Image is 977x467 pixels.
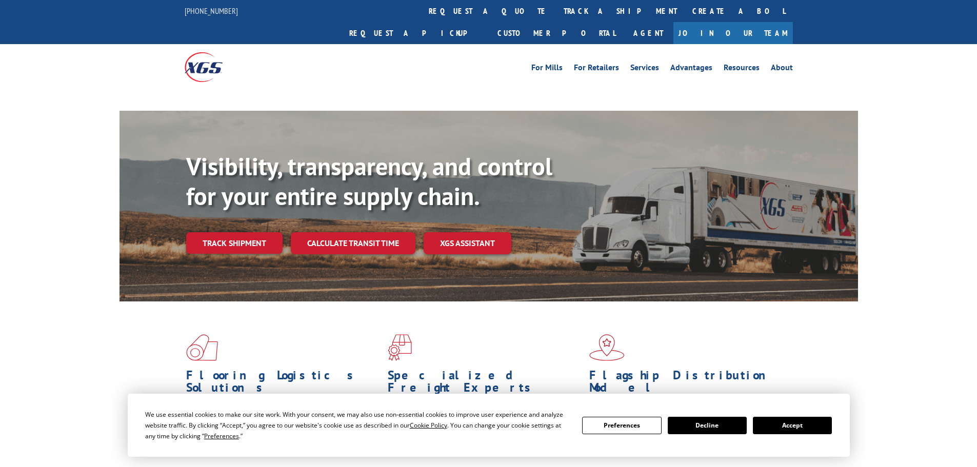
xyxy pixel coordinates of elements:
[589,334,625,361] img: xgs-icon-flagship-distribution-model-red
[630,64,659,75] a: Services
[388,369,582,399] h1: Specialized Freight Experts
[186,334,218,361] img: xgs-icon-total-supply-chain-intelligence-red
[186,150,552,212] b: Visibility, transparency, and control for your entire supply chain.
[668,417,747,434] button: Decline
[589,369,783,399] h1: Flagship Distribution Model
[424,232,511,254] a: XGS ASSISTANT
[128,394,850,457] div: Cookie Consent Prompt
[388,334,412,361] img: xgs-icon-focused-on-flooring-red
[186,369,380,399] h1: Flooring Logistics Solutions
[670,64,712,75] a: Advantages
[531,64,563,75] a: For Mills
[204,432,239,440] span: Preferences
[753,417,832,434] button: Accept
[574,64,619,75] a: For Retailers
[185,6,238,16] a: [PHONE_NUMBER]
[186,232,283,254] a: Track shipment
[582,417,661,434] button: Preferences
[342,22,490,44] a: Request a pickup
[771,64,793,75] a: About
[291,232,415,254] a: Calculate transit time
[145,409,570,441] div: We use essential cookies to make our site work. With your consent, we may also use non-essential ...
[410,421,447,430] span: Cookie Policy
[623,22,673,44] a: Agent
[490,22,623,44] a: Customer Portal
[673,22,793,44] a: Join Our Team
[724,64,760,75] a: Resources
